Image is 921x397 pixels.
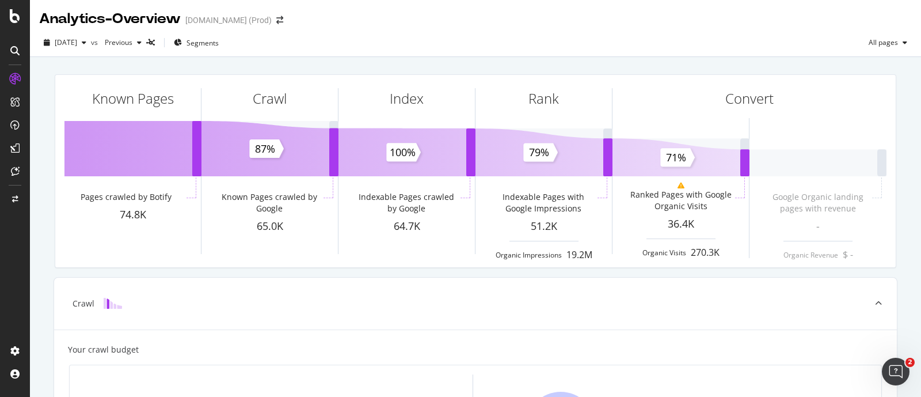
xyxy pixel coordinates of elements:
div: Indexable Pages crawled by Google [355,191,458,214]
button: Segments [169,33,223,52]
div: Known Pages [92,89,174,108]
button: go back [7,5,29,27]
div: Crawl [73,298,94,309]
div: [PERSON_NAME]. Nous n'avons pas de moyen pour vous permettre de voir à quelle fréquence votre équ... [18,15,180,218]
span: vs [91,37,100,47]
span: 2025 Sep. 10th [55,37,77,47]
div: 51.2K [475,219,612,234]
button: [DATE] [39,33,91,52]
div: Index [390,89,424,108]
div: Analytics - Overview [39,9,181,29]
textarea: Envoyer un message... [10,285,220,304]
button: Envoyer un message… [197,304,216,323]
p: Actif il y a 17h [56,14,109,26]
div: Indexable Pages with Google Impressions [492,191,595,214]
iframe: Intercom live chat [882,358,909,385]
img: block-icon [104,298,122,309]
button: Télécharger la pièce jointe [55,309,64,318]
button: All pages [864,33,912,52]
img: Profile image for Jessica [33,6,51,25]
div: Fermer [202,5,223,25]
div: Bien sûr - est-ce le meilleur e-mail pour envoyer ces informations à : [9,280,189,328]
div: 19.2M [566,248,592,262]
div: Known Pages crawled by Google [218,191,321,214]
button: Start recording [73,309,82,318]
div: Rank [528,89,559,108]
h1: [PERSON_NAME] [56,6,131,14]
button: Previous [100,33,146,52]
div: Fabien dit… [9,234,221,279]
div: Jessica dit… [9,8,221,235]
span: Previous [100,37,132,47]
button: Sélectionneur de fichier gif [36,309,45,318]
div: Jessica dit… [9,280,221,337]
div: 74.8K [64,207,201,222]
span: 2 [905,358,915,367]
button: Sélectionneur d’emoji [18,309,27,318]
div: Your crawl budget [68,344,139,356]
div: Crawl [253,89,287,108]
div: Pages crawled by Botify [81,191,172,203]
button: Accueil [180,5,202,27]
div: [DOMAIN_NAME] (Prod) [185,14,272,26]
div: merci. vous pouvez m'adresser cela par email ? [51,241,212,263]
div: 64.7K [338,219,475,234]
div: merci. vous pouvez m'adresser cela par email ? [41,234,221,270]
div: arrow-right-arrow-left [276,16,283,24]
div: 65.0K [201,219,338,234]
span: Segments [187,38,219,48]
span: All pages [864,37,898,47]
div: Organic Impressions [496,250,562,260]
div: [PERSON_NAME].Nous n'avons pas de moyen pour vous permettre de voir à quelle fréquence votre équi... [9,8,189,225]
